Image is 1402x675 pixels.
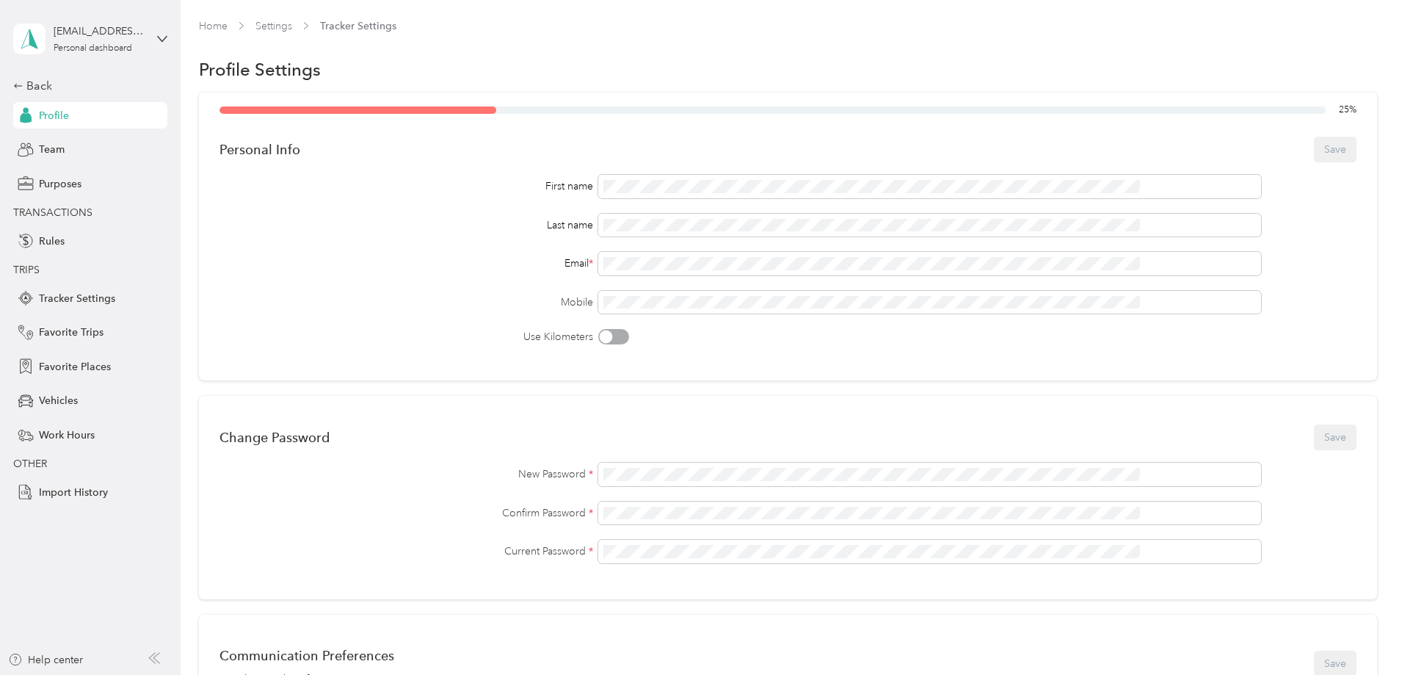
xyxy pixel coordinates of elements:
div: Back [13,77,160,95]
span: Profile [39,108,69,123]
label: Mobile [219,295,593,310]
span: Team [39,142,65,157]
div: Last name [219,217,593,233]
span: 25 % [1339,104,1356,117]
button: Help center [8,652,83,668]
span: OTHER [13,458,47,470]
h1: Profile Settings [199,62,321,77]
a: Home [199,20,228,32]
span: Favorite Places [39,359,111,375]
iframe: Everlance-gr Chat Button Frame [1320,593,1402,675]
div: Communication Preferences [219,648,440,663]
div: Email [219,256,593,271]
span: TRANSACTIONS [13,206,92,219]
div: [EMAIL_ADDRESS][DOMAIN_NAME] [54,24,145,39]
label: Use Kilometers [219,329,593,344]
span: Import History [39,485,108,500]
label: Confirm Password [219,505,593,521]
div: Personal Info [219,142,300,157]
div: Change Password [219,430,330,445]
span: Tracker Settings [39,291,115,306]
span: Vehicles [39,393,78,408]
span: Favorite Trips [39,325,103,340]
span: Purposes [39,176,81,192]
div: First name [219,178,593,194]
div: Personal dashboard [54,44,132,53]
label: New Password [219,466,593,482]
span: TRIPS [13,264,40,276]
label: Current Password [219,544,593,559]
span: Work Hours [39,427,95,443]
a: Settings [255,20,292,32]
span: Tracker Settings [320,18,396,34]
span: Rules [39,234,65,249]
